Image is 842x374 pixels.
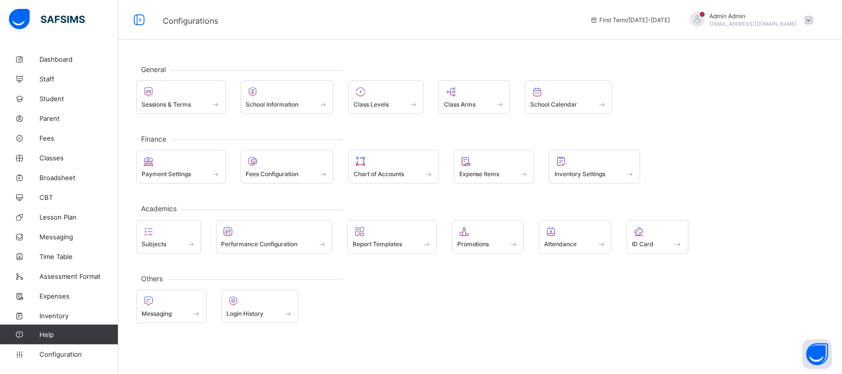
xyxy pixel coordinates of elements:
[347,220,437,254] div: Report Templates
[39,292,118,300] span: Expenses
[710,12,797,20] span: Admin Admin
[590,16,670,24] span: session/term information
[142,101,191,108] span: Sessions & Terms
[454,150,535,184] div: Expense Items
[39,233,118,241] span: Messaging
[39,331,118,338] span: Help
[39,95,118,103] span: Student
[163,16,218,26] span: Configurations
[544,240,577,248] span: Attendance
[136,65,171,74] span: General
[136,290,207,323] div: Messaging
[444,101,476,108] span: Class Arms
[803,339,832,369] button: Open asap
[142,310,172,317] span: Messaging
[710,21,797,27] span: [EMAIL_ADDRESS][DOMAIN_NAME]
[142,240,166,248] span: Subjects
[626,220,689,254] div: ID Card
[354,101,389,108] span: Class Levels
[246,101,299,108] span: School Information
[136,80,226,114] div: Sessions & Terms
[221,240,298,248] span: Performance Configuration
[39,174,118,182] span: Broadsheet
[136,135,171,143] span: Finance
[549,150,640,184] div: Inventory Settings
[39,350,118,358] span: Configuration
[136,150,226,184] div: Payment Settings
[539,220,612,254] div: Attendance
[39,272,118,280] span: Assessment Format
[525,80,612,114] div: School Calendar
[348,80,424,114] div: Class Levels
[354,170,404,178] span: Chart of Accounts
[136,274,168,283] span: Others
[241,80,334,114] div: School Information
[142,170,191,178] span: Payment Settings
[39,75,118,83] span: Staff
[632,240,654,248] span: ID Card
[348,150,439,184] div: Chart of Accounts
[136,220,201,254] div: Subjects
[457,240,489,248] span: Promotions
[246,170,299,178] span: Fees Configuration
[459,170,500,178] span: Expense Items
[39,134,118,142] span: Fees
[9,9,85,30] img: safsims
[680,12,818,28] div: AdminAdmin
[530,101,577,108] span: School Calendar
[39,253,118,261] span: Time Table
[227,310,264,317] span: Login History
[39,193,118,201] span: CBT
[221,290,299,323] div: Login History
[439,80,511,114] div: Class Arms
[39,312,118,320] span: Inventory
[452,220,524,254] div: Promotions
[39,55,118,63] span: Dashboard
[554,170,605,178] span: Inventory Settings
[136,204,182,213] span: Academics
[353,240,402,248] span: Report Templates
[39,154,118,162] span: Classes
[39,213,118,221] span: Lesson Plan
[216,220,333,254] div: Performance Configuration
[241,150,334,184] div: Fees Configuration
[39,114,118,122] span: Parent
